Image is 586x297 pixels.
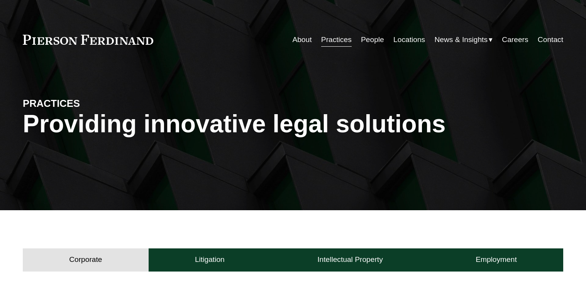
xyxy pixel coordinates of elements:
[434,32,493,47] a: folder dropdown
[538,32,563,47] a: Contact
[476,255,517,264] h4: Employment
[317,255,383,264] h4: Intellectual Property
[502,32,528,47] a: Careers
[393,32,425,47] a: Locations
[23,110,563,138] h1: Providing innovative legal solutions
[195,255,225,264] h4: Litigation
[434,33,488,47] span: News & Insights
[69,255,102,264] h4: Corporate
[23,97,158,110] h4: PRACTICES
[292,32,312,47] a: About
[321,32,352,47] a: Practices
[361,32,384,47] a: People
